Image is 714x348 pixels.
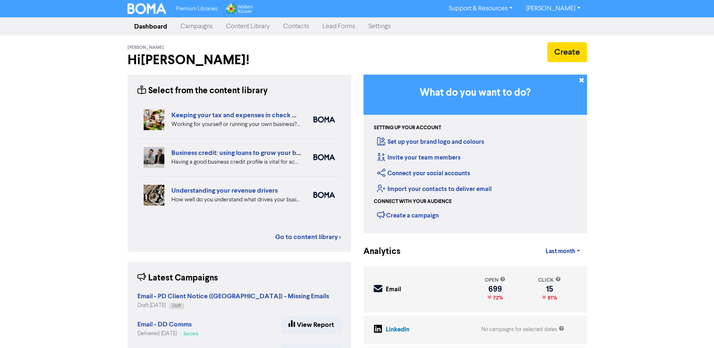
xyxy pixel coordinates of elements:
a: Content Library [219,18,276,35]
span: [PERSON_NAME] [127,45,164,51]
span: Success [183,332,198,336]
a: Go to content library > [275,232,341,242]
span: Premium Libraries: [176,6,218,12]
strong: Email - PD Client Notice ([GEOGRAPHIC_DATA]) - Missing Emails [137,292,329,300]
div: open [485,276,505,284]
a: [PERSON_NAME] [519,2,587,15]
div: Getting Started in BOMA [363,75,587,233]
div: Analytics [363,245,390,258]
div: 699 [485,286,505,292]
img: boma [313,154,335,160]
div: Latest Campaigns [137,272,218,285]
img: boma_accounting [313,116,335,123]
div: Select from the content library [137,85,268,97]
div: Working for yourself or running your own business? Setup robust systems for expenses & tax requir... [171,120,301,129]
a: Campaigns [174,18,219,35]
a: Last month [539,243,587,260]
a: Invite your team members [377,154,461,162]
a: Import your contacts to deliver email [377,185,492,193]
strong: Email - DD Comms [137,320,192,329]
a: Support & Resources [442,2,519,15]
div: LinkedIn [386,325,409,335]
img: Wolters Kluwer [225,3,253,14]
button: Create [547,42,587,62]
div: click [538,276,560,284]
a: Contacts [276,18,316,35]
img: boma_accounting [313,192,335,198]
a: Dashboard [127,18,174,35]
a: Business credit: using loans to grow your business [171,149,318,157]
iframe: Chat Widget [673,308,714,348]
a: Understanding your revenue drivers [171,186,278,195]
div: How well do you understand what drives your business revenue? We can help you review your numbers... [171,196,301,204]
div: Email [386,285,401,295]
div: Setting up your account [374,124,441,132]
div: Draft [DATE] [137,302,329,309]
div: Create a campaign [377,209,439,221]
a: Email - DD Comms [137,321,192,328]
a: Lead Forms [316,18,362,35]
a: Settings [362,18,397,35]
span: 81% [546,295,557,301]
a: Keeping your tax and expenses in check when you are self-employed [171,111,376,119]
h3: What do you want to do? [376,87,575,99]
a: Connect your social accounts [377,169,470,177]
span: Draft [172,304,181,308]
span: Last month [545,248,575,255]
img: BOMA Logo [127,3,166,14]
div: No campaigns for selected dates [481,326,564,333]
div: 15 [538,286,560,292]
a: Email - PD Client Notice ([GEOGRAPHIC_DATA]) - Missing Emails [137,293,329,300]
a: Set up your brand logo and colours [377,138,484,146]
div: Delivered [DATE] [137,330,202,338]
div: Having a good business credit profile is vital for accessing routes to funding. We look at six di... [171,158,301,167]
span: 72% [491,295,503,301]
a: View Report [281,316,341,333]
div: Connect with your audience [374,198,452,205]
h2: Hi [PERSON_NAME] ! [127,52,351,68]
